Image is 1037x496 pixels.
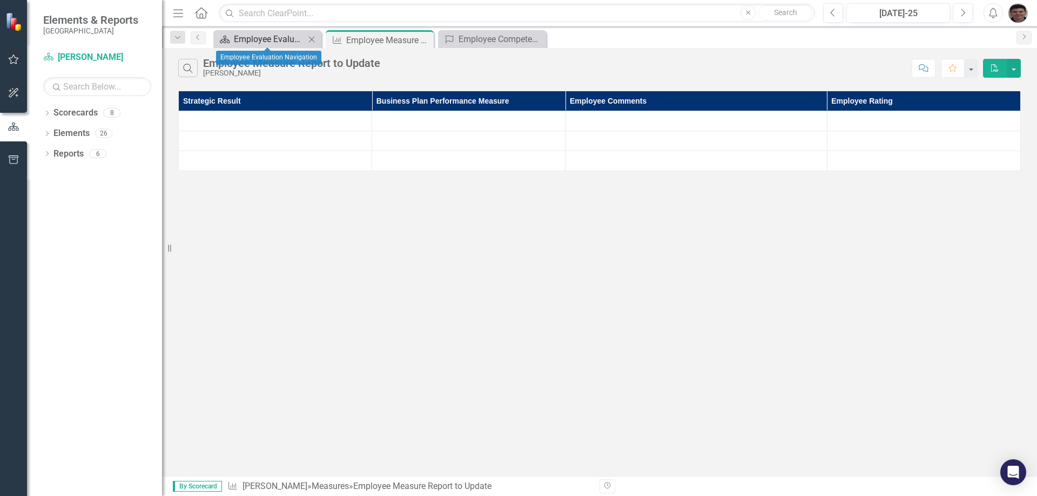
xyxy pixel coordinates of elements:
[103,108,120,118] div: 8
[346,33,431,47] div: Employee Measure Report to Update
[216,32,305,46] a: Employee Evaluation Navigation
[53,107,98,119] a: Scorecards
[827,111,1020,131] td: Double-Click to Edit
[850,7,946,20] div: [DATE]-25
[243,481,307,491] a: [PERSON_NAME]
[565,111,827,131] td: Double-Click to Edit
[43,77,151,96] input: Search Below...
[441,32,543,46] a: Employee Competencies to Update
[216,51,321,65] div: Employee Evaluation Navigation
[5,12,24,31] img: ClearPoint Strategy
[173,481,222,492] span: By Scorecard
[774,8,797,17] span: Search
[43,13,138,26] span: Elements & Reports
[1000,459,1026,485] div: Open Intercom Messenger
[827,131,1020,151] td: Double-Click to Edit
[53,127,90,140] a: Elements
[227,480,591,493] div: » »
[827,151,1020,171] td: Double-Click to Edit
[1008,3,1028,23] img: Jenn Chavez
[565,151,827,171] td: Double-Click to Edit
[353,481,491,491] div: Employee Measure Report to Update
[459,32,543,46] div: Employee Competencies to Update
[758,5,812,21] button: Search
[53,148,84,160] a: Reports
[89,149,106,158] div: 6
[219,4,815,23] input: Search ClearPoint...
[312,481,349,491] a: Measures
[203,69,380,77] div: [PERSON_NAME]
[846,3,950,23] button: [DATE]-25
[203,57,380,69] div: Employee Measure Report to Update
[234,32,305,46] div: Employee Evaluation Navigation
[43,51,151,64] a: [PERSON_NAME]
[565,131,827,151] td: Double-Click to Edit
[95,129,112,138] div: 26
[43,26,138,35] small: [GEOGRAPHIC_DATA]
